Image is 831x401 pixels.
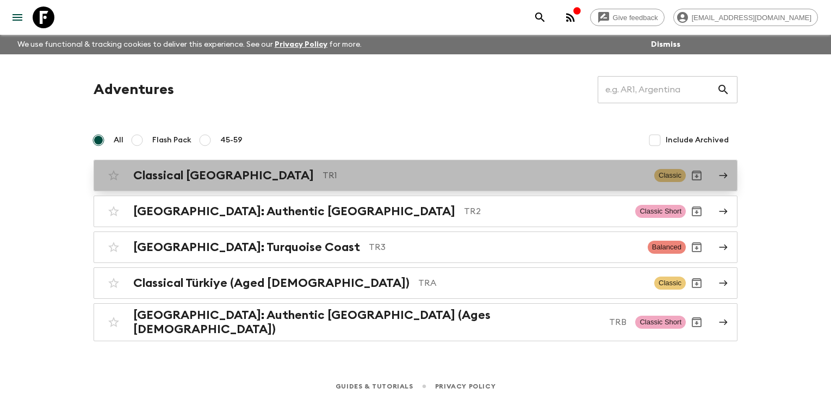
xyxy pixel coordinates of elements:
[114,135,123,146] span: All
[464,205,627,218] p: TR2
[590,9,665,26] a: Give feedback
[635,205,686,218] span: Classic Short
[133,168,314,183] h2: Classical [GEOGRAPHIC_DATA]
[275,41,327,48] a: Privacy Policy
[94,267,737,299] a: Classical Türkiye (Aged [DEMOGRAPHIC_DATA])TRAClassicArchive
[323,169,646,182] p: TR1
[435,380,495,392] a: Privacy Policy
[133,276,410,290] h2: Classical Türkiye (Aged [DEMOGRAPHIC_DATA])
[648,241,686,254] span: Balanced
[648,37,683,52] button: Dismiss
[133,308,600,336] h2: [GEOGRAPHIC_DATA]: Authentic [GEOGRAPHIC_DATA] (Ages [DEMOGRAPHIC_DATA])
[94,196,737,227] a: [GEOGRAPHIC_DATA]: Authentic [GEOGRAPHIC_DATA]TR2Classic ShortArchive
[607,14,664,22] span: Give feedback
[94,303,737,341] a: [GEOGRAPHIC_DATA]: Authentic [GEOGRAPHIC_DATA] (Ages [DEMOGRAPHIC_DATA])TRBClassic ShortArchive
[418,277,646,290] p: TRA
[686,311,708,333] button: Archive
[220,135,243,146] span: 45-59
[369,241,639,254] p: TR3
[598,74,717,105] input: e.g. AR1, Argentina
[13,35,366,54] p: We use functional & tracking cookies to deliver this experience. See our for more.
[654,169,686,182] span: Classic
[686,165,708,186] button: Archive
[686,236,708,258] button: Archive
[94,79,174,101] h1: Adventures
[529,7,551,28] button: search adventures
[133,204,455,218] h2: [GEOGRAPHIC_DATA]: Authentic [GEOGRAPHIC_DATA]
[686,200,708,222] button: Archive
[336,380,413,392] a: Guides & Tutorials
[133,240,360,254] h2: [GEOGRAPHIC_DATA]: Turquoise Coast
[94,160,737,191] a: Classical [GEOGRAPHIC_DATA]TR1ClassicArchive
[94,231,737,263] a: [GEOGRAPHIC_DATA]: Turquoise CoastTR3BalancedArchive
[635,316,686,329] span: Classic Short
[686,14,817,22] span: [EMAIL_ADDRESS][DOMAIN_NAME]
[7,7,28,28] button: menu
[673,9,818,26] div: [EMAIL_ADDRESS][DOMAIN_NAME]
[686,272,708,294] button: Archive
[654,277,686,290] span: Classic
[609,316,627,329] p: TRB
[666,135,729,146] span: Include Archived
[152,135,191,146] span: Flash Pack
